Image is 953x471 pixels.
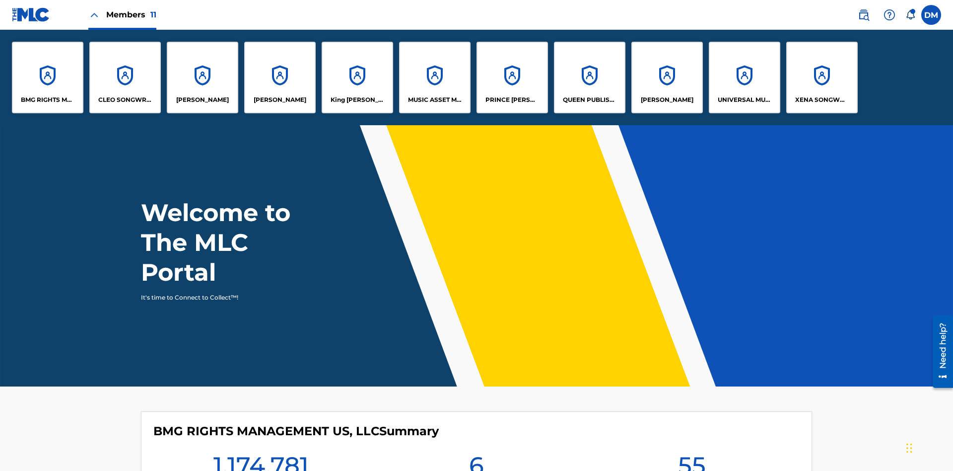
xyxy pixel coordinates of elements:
a: Public Search [854,5,874,25]
img: Close [88,9,100,21]
a: Accounts[PERSON_NAME] [167,42,238,113]
a: AccountsPRINCE [PERSON_NAME] [476,42,548,113]
iframe: Chat Widget [903,423,953,471]
div: Drag [906,433,912,463]
a: AccountsBMG RIGHTS MANAGEMENT US, LLC [12,42,83,113]
img: search [858,9,870,21]
p: BMG RIGHTS MANAGEMENT US, LLC [21,95,75,104]
a: AccountsMUSIC ASSET MANAGEMENT (MAM) [399,42,471,113]
p: PRINCE MCTESTERSON [485,95,540,104]
a: AccountsUNIVERSAL MUSIC PUB GROUP [709,42,780,113]
div: User Menu [921,5,941,25]
p: UNIVERSAL MUSIC PUB GROUP [718,95,772,104]
a: AccountsXENA SONGWRITER [786,42,858,113]
span: 11 [150,10,156,19]
h1: Welcome to The MLC Portal [141,198,327,287]
img: MLC Logo [12,7,50,22]
p: EYAMA MCSINGER [254,95,306,104]
a: AccountsQUEEN PUBLISHA [554,42,625,113]
iframe: Resource Center [925,312,953,393]
p: King McTesterson [331,95,385,104]
img: help [884,9,895,21]
a: Accounts[PERSON_NAME] [631,42,703,113]
p: ELVIS COSTELLO [176,95,229,104]
h4: BMG RIGHTS MANAGEMENT US, LLC [153,424,439,439]
a: Accounts[PERSON_NAME] [244,42,316,113]
a: AccountsCLEO SONGWRITER [89,42,161,113]
span: Members [106,9,156,20]
p: XENA SONGWRITER [795,95,849,104]
p: CLEO SONGWRITER [98,95,152,104]
p: MUSIC ASSET MANAGEMENT (MAM) [408,95,462,104]
div: Notifications [905,10,915,20]
a: AccountsKing [PERSON_NAME] [322,42,393,113]
div: Help [880,5,899,25]
p: It's time to Connect to Collect™! [141,293,313,302]
p: QUEEN PUBLISHA [563,95,617,104]
p: RONALD MCTESTERSON [641,95,693,104]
